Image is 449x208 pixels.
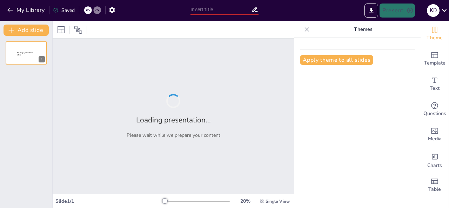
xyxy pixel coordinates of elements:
button: Add slide [4,25,49,36]
span: Charts [427,162,442,169]
p: Please wait while we prepare your content [127,132,220,139]
div: K D [427,4,440,17]
button: K D [427,4,440,18]
span: Sendsteps presentation editor [17,52,33,56]
div: Add ready made slides [421,46,449,72]
span: Template [424,59,445,67]
button: My Library [5,5,48,16]
div: 1 [6,41,47,65]
button: Apply theme to all slides [300,55,373,65]
span: Media [428,135,442,143]
span: Table [428,186,441,193]
button: Present [380,4,415,18]
div: Add charts and graphs [421,147,449,173]
div: 20 % [237,198,254,204]
div: Add a table [421,173,449,198]
div: Slide 1 / 1 [55,198,162,204]
p: Themes [313,21,414,38]
span: Single View [266,199,290,204]
h2: Loading presentation... [136,115,211,125]
span: Theme [427,34,443,42]
input: Insert title [190,5,251,15]
div: Saved [53,7,75,14]
div: Layout [55,24,67,35]
button: Export to PowerPoint [364,4,378,18]
div: 1 [39,56,45,62]
span: Position [74,26,82,34]
div: Add text boxes [421,72,449,97]
div: Add images, graphics, shapes or video [421,122,449,147]
span: Questions [423,110,446,118]
div: Change the overall theme [421,21,449,46]
span: Text [430,85,440,92]
div: Get real-time input from your audience [421,97,449,122]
